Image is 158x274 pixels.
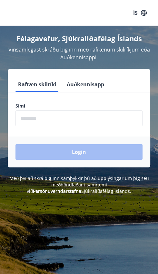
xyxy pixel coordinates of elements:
span: Með því að skrá þig inn samþykkir þú að upplýsingar um þig séu meðhöndlaðar í samræmi við Sjúkral... [9,175,149,194]
span: Vinsamlegast skráðu þig inn með rafrænum skilríkjum eða Auðkennisappi. [8,46,150,61]
button: Auðkennisapp [64,77,107,92]
h4: Félagavefur, Sjúkraliðafélag Íslands [8,33,150,43]
button: Rafræn skilríki [15,77,59,92]
a: Persónuverndarstefna [33,188,81,194]
button: ÍS [130,7,150,19]
label: Sími [15,103,143,109]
